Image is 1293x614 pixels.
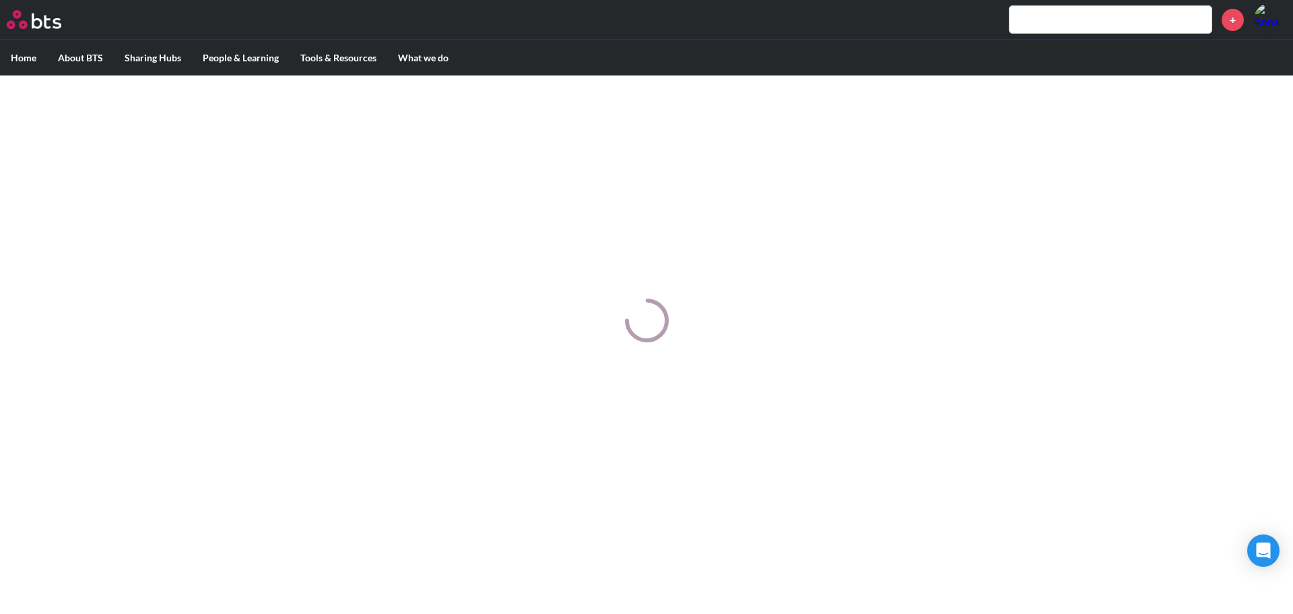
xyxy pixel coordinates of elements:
div: Open Intercom Messenger [1247,534,1280,567]
img: BTS Logo [7,10,61,29]
a: + [1222,9,1244,31]
a: Go home [7,10,86,29]
label: People & Learning [192,40,290,75]
img: Anna Kosareva [1254,3,1286,36]
label: What we do [387,40,459,75]
label: About BTS [47,40,114,75]
label: Tools & Resources [290,40,387,75]
label: Sharing Hubs [114,40,192,75]
a: Profile [1254,3,1286,36]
